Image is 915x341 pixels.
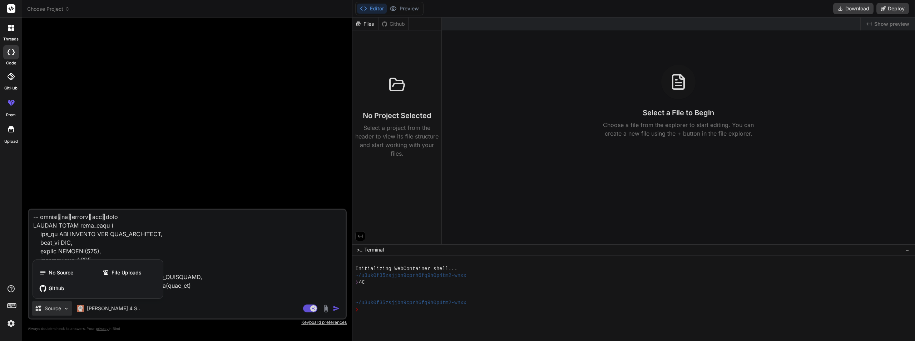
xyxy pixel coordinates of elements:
label: Upload [4,138,18,145]
label: threads [3,36,19,42]
label: prem [6,112,16,118]
label: GitHub [4,85,18,91]
label: code [6,60,16,66]
span: File Uploads [112,269,142,276]
span: No Source [49,269,73,276]
img: settings [5,317,17,330]
span: Github [49,285,64,292]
